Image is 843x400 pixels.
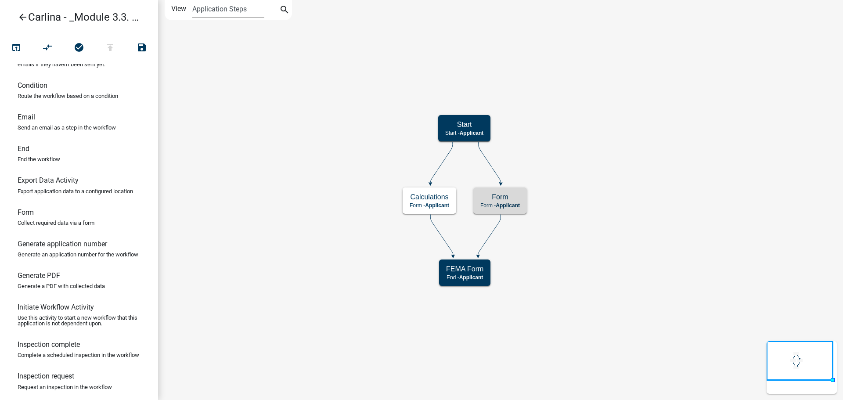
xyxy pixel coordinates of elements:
[496,202,520,209] span: Applicant
[18,144,29,153] h6: End
[18,208,34,216] h6: Form
[43,42,53,54] i: compare_arrows
[18,271,60,280] h6: Generate PDF
[18,156,60,162] p: End the workflow
[18,384,112,390] p: Request an inspection in the workflow
[446,274,483,281] p: End -
[410,193,449,201] h5: Calculations
[0,39,158,60] div: Workflow actions
[18,93,118,99] p: Route the workflow based on a condition
[18,81,47,90] h6: Condition
[18,340,80,349] h6: Inspection complete
[18,113,35,121] h6: Email
[18,303,94,311] h6: Initiate Workflow Activity
[18,125,116,130] p: Send an email as a step in the workflow
[18,372,74,380] h6: Inspection request
[32,39,63,58] button: Auto Layout
[137,42,147,54] i: save
[445,130,483,136] p: Start -
[425,202,449,209] span: Applicant
[18,315,140,326] p: Use this activity to start a new workflow that this application is not dependent upon.
[459,274,483,281] span: Applicant
[7,7,144,27] a: Carlina - _Module 3.3. Other formulas
[63,39,95,58] button: No problems
[480,193,520,201] h5: Form
[445,120,483,129] h5: Start
[105,42,115,54] i: publish
[0,39,32,58] button: Test Workflow
[446,265,483,273] h5: FEMA Form
[277,4,292,18] button: search
[18,176,79,184] h6: Export Data Activity
[11,42,22,54] i: open_in_browser
[18,240,107,248] h6: Generate application number
[94,39,126,58] button: Publish
[18,56,140,67] p: This activity cancels the configured scheduled emails if they haven't been sent yet.
[18,283,105,289] p: Generate a PDF with collected data
[18,220,94,226] p: Collect required data via a form
[410,202,449,209] p: Form -
[279,4,290,17] i: search
[74,42,84,54] i: check_circle
[18,352,139,358] p: Complete a scheduled inspection in the workflow
[18,188,133,194] p: Export application data to a configured location
[18,252,138,257] p: Generate an application number for the workflow
[460,130,484,136] span: Applicant
[18,12,28,24] i: arrow_back
[480,202,520,209] p: Form -
[126,39,158,58] button: Save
